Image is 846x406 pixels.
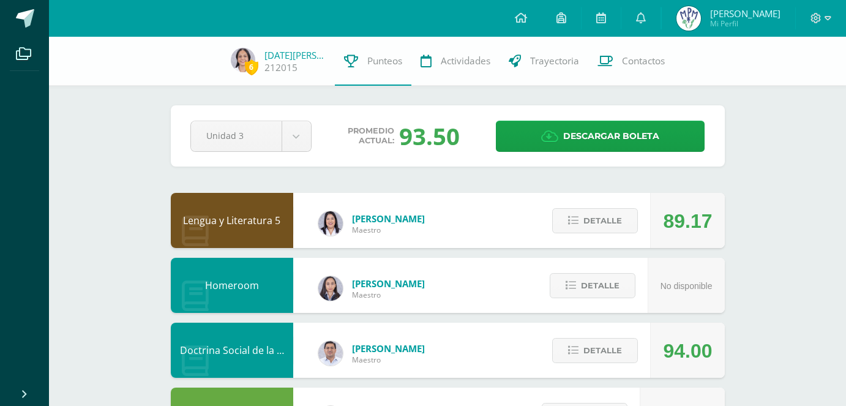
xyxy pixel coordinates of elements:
span: Contactos [622,55,665,67]
span: 6 [245,59,258,75]
a: [DATE][PERSON_NAME] [264,49,326,61]
button: Detalle [552,208,638,233]
a: Punteos [335,37,411,86]
button: Detalle [552,338,638,363]
span: Maestro [352,290,425,300]
span: Detalle [581,274,620,297]
img: 99753301db488abef3517222e3f977fe.png [676,6,701,31]
span: Maestro [352,225,425,235]
span: Detalle [583,209,622,232]
span: Descargar boleta [563,121,659,151]
span: [PERSON_NAME] [352,212,425,225]
img: 35694fb3d471466e11a043d39e0d13e5.png [318,276,343,301]
div: 94.00 [663,323,712,378]
span: Maestro [352,355,425,365]
div: Lengua y Literatura 5 [171,193,293,248]
img: 15aaa72b904403ebb7ec886ca542c491.png [318,341,343,366]
div: 89.17 [663,194,712,249]
span: Mi Perfil [710,18,780,29]
a: Trayectoria [500,37,588,86]
a: Actividades [411,37,500,86]
span: [PERSON_NAME] [352,342,425,355]
span: Punteos [367,55,402,67]
span: Promedio actual: [348,126,394,146]
a: Descargar boleta [496,121,705,152]
div: Homeroom [171,258,293,313]
span: Trayectoria [530,55,579,67]
span: Unidad 3 [206,121,266,150]
a: Unidad 3 [191,121,311,151]
img: 14b6f9600bbeae172fd7f038d3506a01.png [231,48,255,72]
span: [PERSON_NAME] [710,7,780,20]
span: Detalle [583,339,622,362]
span: [PERSON_NAME] [352,277,425,290]
button: Detalle [550,273,635,298]
img: fd1196377973db38ffd7ffd912a4bf7e.png [318,211,343,236]
span: No disponible [661,281,713,291]
a: Contactos [588,37,674,86]
span: Actividades [441,55,490,67]
div: 93.50 [399,120,460,152]
a: 212015 [264,61,298,74]
div: Doctrina Social de la Iglesia [171,323,293,378]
